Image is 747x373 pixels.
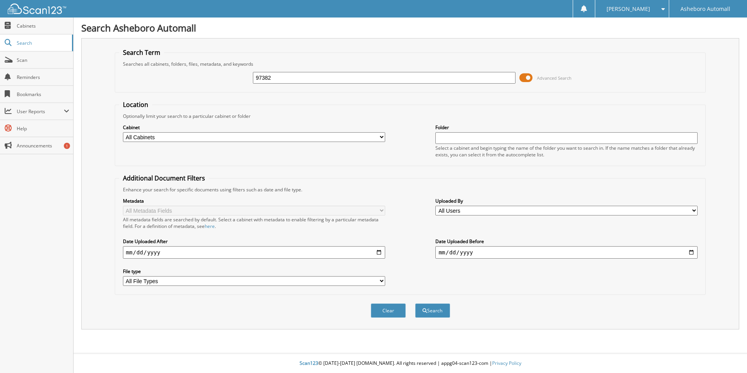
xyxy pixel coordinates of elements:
[435,246,698,259] input: end
[680,7,730,11] span: Asheboro Automall
[119,186,702,193] div: Enhance your search for specific documents using filters such as date and file type.
[435,238,698,245] label: Date Uploaded Before
[708,336,747,373] iframe: Chat Widget
[17,57,69,63] span: Scan
[607,7,650,11] span: [PERSON_NAME]
[17,125,69,132] span: Help
[17,40,68,46] span: Search
[205,223,215,229] a: here
[119,113,702,119] div: Optionally limit your search to a particular cabinet or folder
[17,23,69,29] span: Cabinets
[371,303,406,318] button: Clear
[17,74,69,81] span: Reminders
[123,216,385,229] div: All metadata fields are searched by default. Select a cabinet with metadata to enable filtering b...
[123,268,385,275] label: File type
[123,198,385,204] label: Metadata
[123,124,385,131] label: Cabinet
[17,91,69,98] span: Bookmarks
[17,108,64,115] span: User Reports
[123,238,385,245] label: Date Uploaded After
[300,360,318,366] span: Scan123
[435,198,698,204] label: Uploaded By
[64,143,70,149] div: 1
[81,21,739,34] h1: Search Asheboro Automall
[8,4,66,14] img: scan123-logo-white.svg
[435,124,698,131] label: Folder
[492,360,521,366] a: Privacy Policy
[435,145,698,158] div: Select a cabinet and begin typing the name of the folder you want to search in. If the name match...
[119,61,702,67] div: Searches all cabinets, folders, files, metadata, and keywords
[415,303,450,318] button: Search
[537,75,572,81] span: Advanced Search
[74,354,747,373] div: © [DATE]-[DATE] [DOMAIN_NAME]. All rights reserved | appg04-scan123-com |
[123,246,385,259] input: start
[17,142,69,149] span: Announcements
[119,174,209,182] legend: Additional Document Filters
[119,48,164,57] legend: Search Term
[119,100,152,109] legend: Location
